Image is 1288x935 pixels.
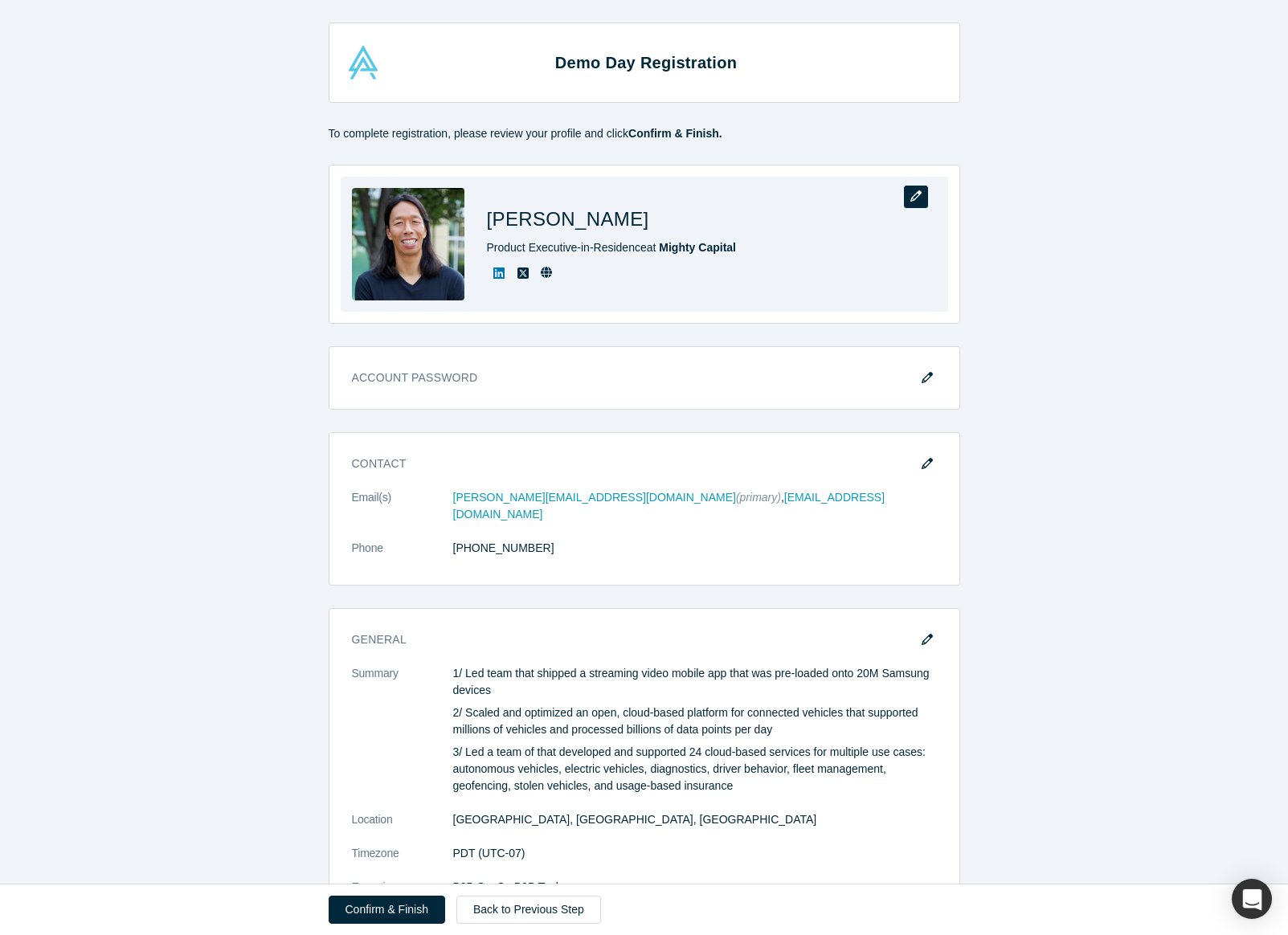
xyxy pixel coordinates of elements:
a: [PHONE_NUMBER] [453,541,554,554]
button: Confirm & Finish [329,896,445,924]
strong: Confirm & Finish. [628,127,722,140]
img: Alchemist Accelerator Logo [346,46,380,80]
img: Jay Hum's Profile Image [352,188,464,300]
p: 3/ Led a team of that developed and supported 24 cloud-based services for multiple use cases: aut... [453,744,937,794]
span: (primary) [736,491,781,504]
dt: Summary [352,665,453,811]
p: 2/ Scaled and optimized an open, cloud-based platform for connected vehicles that supported milli... [453,704,937,738]
h3: Contact [352,455,914,472]
h3: General [352,631,914,648]
dt: Email(s) [352,489,453,540]
span: B2B SaaS · B2B Tech [453,880,562,893]
p: To complete registration, please review your profile and click [329,103,960,142]
h1: [PERSON_NAME] [487,205,649,234]
h3: Account Password [352,370,937,398]
dd: , [453,489,937,523]
dt: Expertise [352,879,453,913]
dd: PDT (UTC-07) [453,845,937,862]
dt: Timezone [352,845,453,879]
p: 1/ Led team that shipped a streaming video mobile app that was pre-loaded onto 20M Samsung devices [453,665,937,699]
dd: [GEOGRAPHIC_DATA], [GEOGRAPHIC_DATA], [GEOGRAPHIC_DATA] [453,811,937,828]
dt: Phone [352,540,453,574]
strong: Demo Day Registration [555,54,737,71]
a: Mighty Capital [659,241,736,254]
a: Back to Previous Step [456,896,601,924]
span: Product Executive-in-Residence at [487,241,736,254]
a: [PERSON_NAME][EMAIL_ADDRESS][DOMAIN_NAME] [453,491,736,504]
dt: Location [352,811,453,845]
